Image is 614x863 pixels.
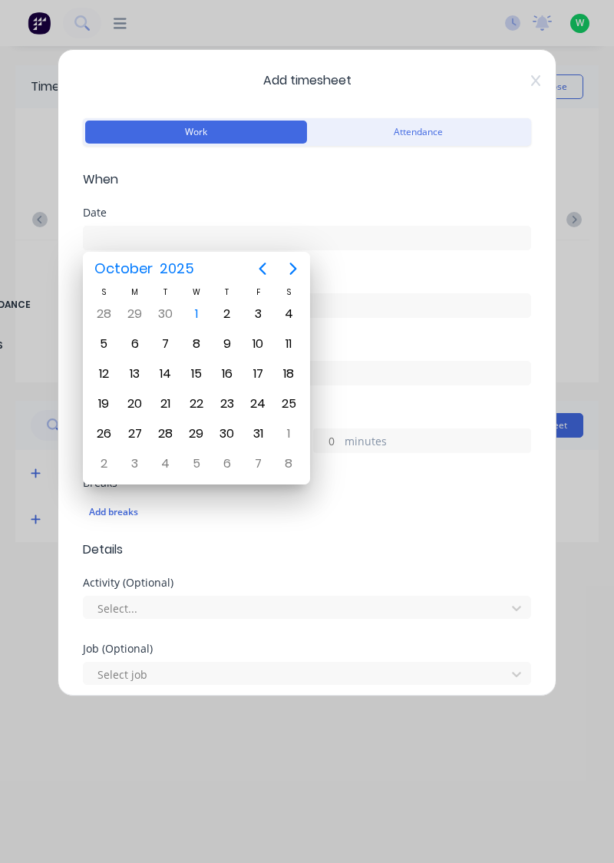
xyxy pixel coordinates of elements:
[185,362,208,385] div: Wednesday, October 15, 2025
[247,253,278,284] button: Previous page
[83,643,531,654] div: Job (Optional)
[92,362,115,385] div: Sunday, October 12, 2025
[278,253,309,284] button: Next page
[124,332,147,355] div: Monday, October 6, 2025
[277,332,300,355] div: Saturday, October 11, 2025
[89,502,525,522] div: Add breaks
[92,332,115,355] div: Sunday, October 5, 2025
[307,121,529,144] button: Attendance
[314,429,341,452] input: 0
[124,452,147,475] div: Monday, November 3, 2025
[154,362,177,385] div: Tuesday, October 14, 2025
[277,392,300,415] div: Saturday, October 25, 2025
[277,452,300,475] div: Saturday, November 8, 2025
[154,303,177,326] div: Tuesday, September 30, 2025
[83,541,531,559] span: Details
[185,422,208,445] div: Wednesday, October 29, 2025
[154,392,177,415] div: Tuesday, October 21, 2025
[92,392,115,415] div: Sunday, October 19, 2025
[92,422,115,445] div: Sunday, October 26, 2025
[154,332,177,355] div: Tuesday, October 7, 2025
[181,286,212,299] div: W
[83,71,531,90] span: Add timesheet
[212,286,243,299] div: T
[185,303,208,326] div: Today, Wednesday, October 1, 2025
[216,332,239,355] div: Thursday, October 9, 2025
[92,452,115,475] div: Sunday, November 2, 2025
[83,478,531,488] div: Breaks
[246,452,269,475] div: Friday, November 7, 2025
[246,392,269,415] div: Friday, October 24, 2025
[277,303,300,326] div: Saturday, October 4, 2025
[124,362,147,385] div: Monday, October 13, 2025
[185,452,208,475] div: Wednesday, November 5, 2025
[216,452,239,475] div: Thursday, November 6, 2025
[119,286,150,299] div: M
[246,362,269,385] div: Friday, October 17, 2025
[154,422,177,445] div: Tuesday, October 28, 2025
[91,255,156,283] span: October
[92,303,115,326] div: Sunday, September 28, 2025
[156,255,197,283] span: 2025
[124,392,147,415] div: Monday, October 20, 2025
[83,207,531,218] div: Date
[277,362,300,385] div: Saturday, October 18, 2025
[243,286,273,299] div: F
[216,362,239,385] div: Thursday, October 16, 2025
[83,170,531,189] span: When
[246,332,269,355] div: Friday, October 10, 2025
[246,422,269,445] div: Friday, October 31, 2025
[185,392,208,415] div: Wednesday, October 22, 2025
[216,422,239,445] div: Thursday, October 30, 2025
[185,332,208,355] div: Wednesday, October 8, 2025
[277,422,300,445] div: Saturday, November 1, 2025
[88,286,119,299] div: S
[124,303,147,326] div: Monday, September 29, 2025
[273,286,304,299] div: S
[154,452,177,475] div: Tuesday, November 4, 2025
[85,121,307,144] button: Work
[246,303,269,326] div: Friday, October 3, 2025
[216,303,239,326] div: Thursday, October 2, 2025
[150,286,181,299] div: T
[216,392,239,415] div: Thursday, October 23, 2025
[345,433,530,452] label: minutes
[124,422,147,445] div: Monday, October 27, 2025
[83,577,531,588] div: Activity (Optional)
[84,255,203,283] button: October2025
